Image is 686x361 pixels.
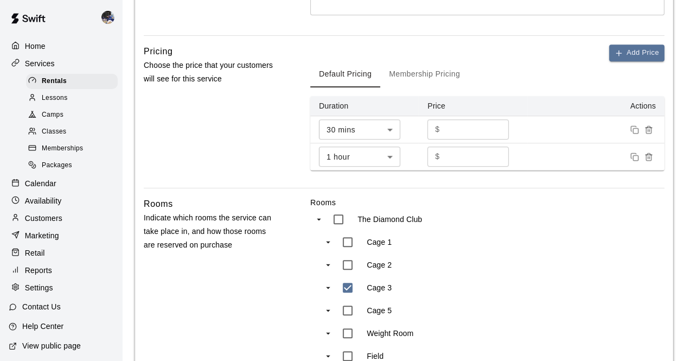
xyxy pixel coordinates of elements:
button: Remove price [642,123,656,137]
span: Camps [42,110,63,121]
button: Remove price [642,150,656,164]
th: Price [419,96,527,116]
span: Lessons [42,93,68,104]
p: Cage 3 [367,282,392,293]
p: Customers [25,213,62,224]
p: $ [435,124,439,135]
div: Rentals [26,74,118,89]
p: Cage 5 [367,305,392,316]
p: Help Center [22,321,63,332]
button: Add Price [609,45,664,61]
div: 1 hour [319,147,400,167]
div: Lessons [26,91,118,106]
a: Classes [26,124,122,141]
p: Calendar [25,178,56,189]
p: Settings [25,282,53,293]
a: Retail [9,245,113,261]
span: Classes [42,126,66,137]
div: Classes [26,124,118,140]
span: Rentals [42,76,67,87]
div: Camps [26,107,118,123]
th: Duration [310,96,419,116]
div: Kevin Chandler [99,7,122,28]
p: $ [435,151,439,162]
p: Cage 2 [367,259,392,270]
a: Rentals [26,73,122,90]
a: Customers [9,210,113,226]
div: Memberships [26,141,118,156]
p: Retail [25,248,45,258]
p: Weight Room [367,328,413,339]
p: View public page [22,340,81,351]
a: Lessons [26,90,122,106]
th: Actions [527,96,664,116]
a: Calendar [9,175,113,192]
button: Duplicate price [627,123,642,137]
p: Reports [25,265,52,276]
a: Packages [26,157,122,174]
span: Memberships [42,143,83,154]
p: The Diamond Club [357,214,422,225]
div: 30 mins [319,119,400,140]
p: Contact Us [22,301,61,312]
a: Availability [9,193,113,209]
a: Services [9,55,113,72]
p: Indicate which rooms the service can take place in, and how those rooms are reserved on purchase [144,211,279,252]
a: Memberships [26,141,122,157]
img: Kevin Chandler [101,11,114,24]
p: Marketing [25,230,59,241]
h6: Pricing [144,45,172,59]
button: Membership Pricing [380,61,469,87]
label: Rooms [310,197,664,208]
h6: Rooms [144,197,173,211]
p: Home [25,41,46,52]
span: Packages [42,160,72,171]
a: Settings [9,280,113,296]
p: Availability [25,195,62,206]
a: Reports [9,262,113,278]
button: Default Pricing [310,61,380,87]
div: Packages [26,158,118,173]
p: Services [25,58,55,69]
p: Cage 1 [367,237,392,248]
a: Marketing [9,227,113,244]
a: Home [9,38,113,54]
button: Duplicate price [627,150,642,164]
a: Camps [26,107,122,124]
p: Choose the price that your customers will see for this service [144,59,279,86]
